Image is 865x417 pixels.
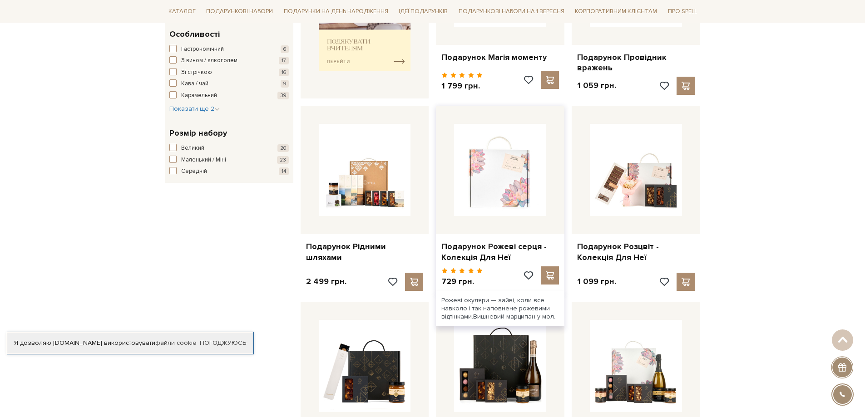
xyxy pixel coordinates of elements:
[436,291,564,327] div: Рожеві окуляри — зайві, коли все навколо і так наповнене рожевими відтінками.Вишневий марципан у ...
[169,104,220,113] button: Показати ще 2
[165,5,199,19] a: Каталог
[169,45,289,54] button: Гастрономічний 6
[277,92,289,99] span: 39
[200,339,246,347] a: Погоджуюсь
[281,45,289,53] span: 6
[181,144,204,153] span: Великий
[181,45,224,54] span: Гастрономічний
[279,69,289,76] span: 16
[279,57,289,64] span: 17
[169,144,289,153] button: Великий 20
[169,91,289,100] button: Карамельний 39
[169,156,289,165] button: Маленький / Міні 23
[169,105,220,113] span: Показати ще 2
[181,167,207,176] span: Середній
[181,91,217,100] span: Карамельний
[181,156,226,165] span: Маленький / Міні
[664,5,701,19] a: Про Spell
[306,241,424,263] a: Подарунок Рідними шляхами
[571,4,661,19] a: Корпоративним клієнтам
[277,156,289,164] span: 23
[577,241,695,263] a: Подарунок Розцвіт - Колекція Для Неї
[169,28,220,40] span: Особливості
[441,241,559,263] a: Подарунок Рожеві серця - Колекція Для Неї
[169,127,227,139] span: Розмір набору
[454,124,546,216] img: Подарунок Рожеві серця - Колекція Для Неї
[577,52,695,74] a: Подарунок Провідник вражень
[279,167,289,175] span: 14
[281,80,289,88] span: 9
[169,79,289,88] button: Кава / чай 9
[306,276,346,287] p: 2 499 грн.
[169,68,289,77] button: Зі стрічкою 16
[7,339,253,347] div: Я дозволяю [DOMAIN_NAME] використовувати
[169,56,289,65] button: З вином / алкоголем 17
[203,5,277,19] a: Подарункові набори
[181,68,212,77] span: Зі стрічкою
[441,52,559,63] a: Подарунок Магія моменту
[395,5,451,19] a: Ідеї подарунків
[280,5,392,19] a: Подарунки на День народження
[277,144,289,152] span: 20
[155,339,197,347] a: файли cookie
[181,79,208,88] span: Кава / чай
[181,56,237,65] span: З вином / алкоголем
[577,276,616,287] p: 1 099 грн.
[441,276,483,287] p: 729 грн.
[441,81,483,91] p: 1 799 грн.
[455,4,568,19] a: Подарункові набори на 1 Вересня
[169,167,289,176] button: Середній 14
[577,80,616,91] p: 1 059 грн.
